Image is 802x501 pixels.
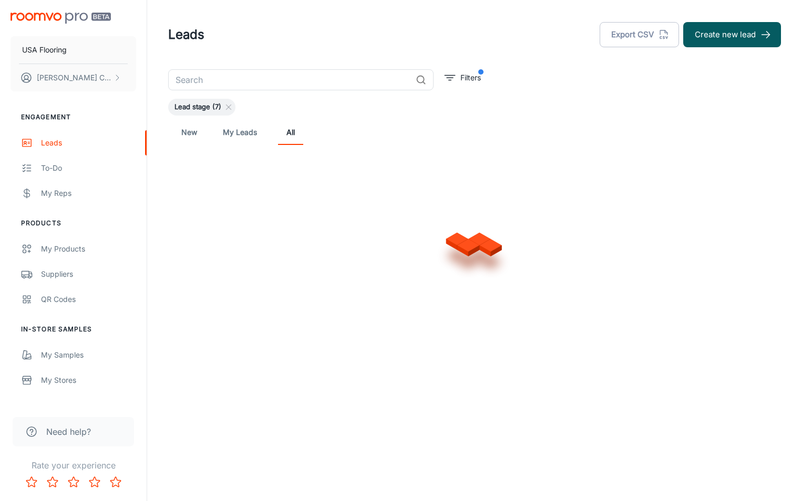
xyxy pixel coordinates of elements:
[683,22,781,47] button: Create new lead
[11,64,136,91] button: [PERSON_NAME] Cook
[278,120,303,145] a: All
[11,13,111,24] img: Roomvo PRO Beta
[41,349,136,361] div: My Samples
[168,102,228,112] span: Lead stage (7)
[41,294,136,305] div: QR Codes
[41,137,136,149] div: Leads
[37,72,111,83] p: [PERSON_NAME] Cook
[41,243,136,255] div: My Products
[442,69,484,86] button: filter
[177,120,202,145] a: New
[11,36,136,64] button: USA Flooring
[168,25,204,44] h1: Leads
[600,22,679,47] button: Export CSV
[41,187,136,199] div: My Reps
[168,69,412,90] input: Search
[460,72,481,83] p: Filters
[41,268,136,280] div: Suppliers
[223,120,257,145] a: My Leads
[41,374,136,386] div: My Stores
[41,162,136,174] div: To-do
[168,99,235,116] div: Lead stage (7)
[22,44,67,56] p: USA Flooring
